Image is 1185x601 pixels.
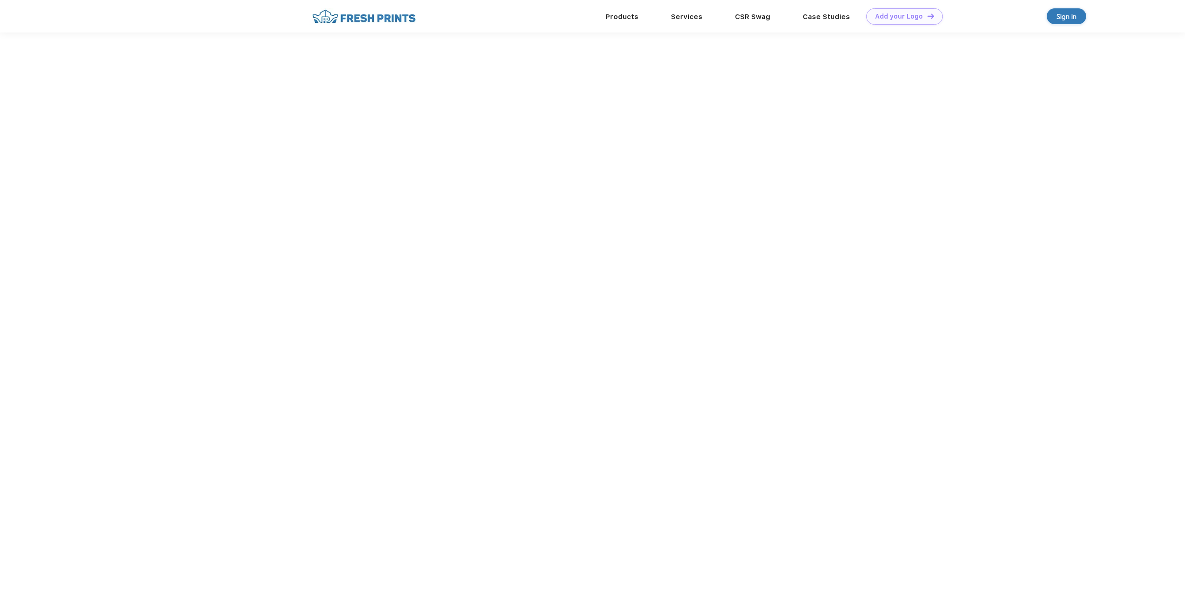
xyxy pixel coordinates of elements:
[605,13,638,21] a: Products
[875,13,923,20] div: Add your Logo
[1047,8,1086,24] a: Sign in
[309,8,419,25] img: fo%20logo%202.webp
[1056,11,1076,22] div: Sign in
[927,13,934,19] img: DT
